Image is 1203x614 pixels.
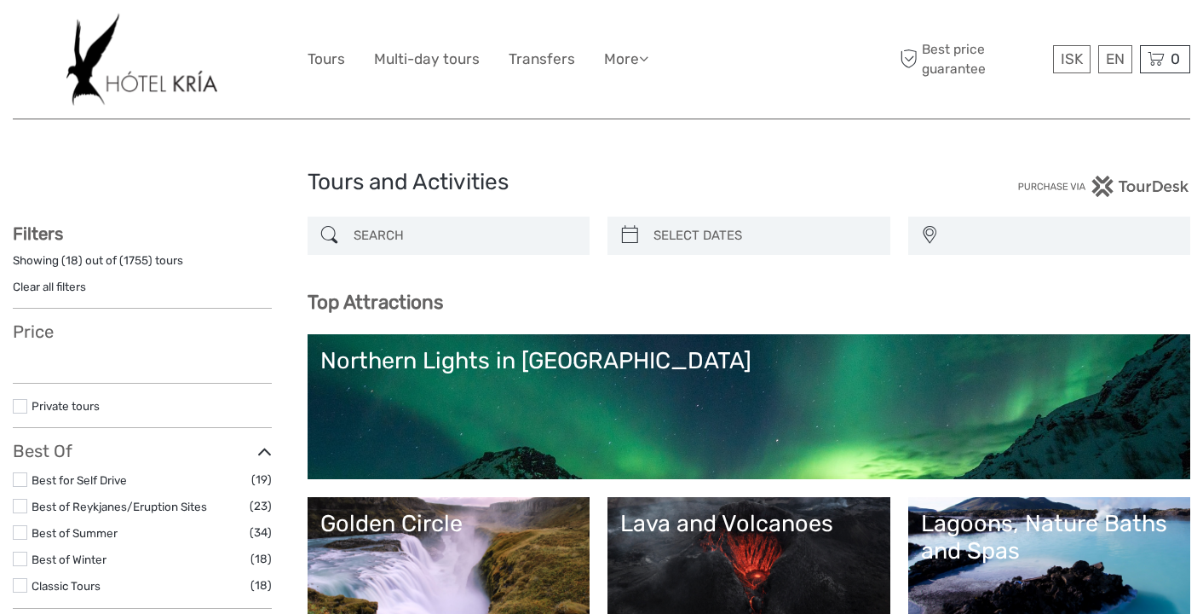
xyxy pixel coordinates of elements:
[32,526,118,540] a: Best of Summer
[647,221,882,251] input: SELECT DATES
[1098,45,1132,73] div: EN
[13,280,86,293] a: Clear all filters
[620,510,878,537] div: Lava and Volcanoes
[32,553,106,566] a: Best of Winter
[320,347,1178,466] a: Northern Lights in [GEOGRAPHIC_DATA]
[250,576,272,595] span: (18)
[32,500,207,513] a: Best of Reykjanes/Eruption Sites
[32,399,100,413] a: Private tours
[32,579,101,593] a: Classic Tours
[66,252,78,269] label: 18
[13,321,272,342] h3: Price
[251,470,272,489] span: (19)
[250,523,272,542] span: (34)
[509,47,575,72] a: Transfers
[13,223,63,244] strong: Filters
[32,473,127,487] a: Best for Self Drive
[1017,176,1190,197] img: PurchaseViaTourDesk.png
[1061,50,1083,67] span: ISK
[66,13,217,106] img: 532-e91e591f-ac1d-45f7-9962-d0f146f45aa0_logo_big.jpg
[124,252,148,269] label: 1755
[1168,50,1183,67] span: 0
[13,252,272,279] div: Showing ( ) out of ( ) tours
[308,47,345,72] a: Tours
[308,291,443,314] b: Top Attractions
[250,549,272,569] span: (18)
[604,47,648,72] a: More
[320,347,1178,374] div: Northern Lights in [GEOGRAPHIC_DATA]
[347,221,582,251] input: SEARCH
[13,441,272,461] h3: Best Of
[250,496,272,516] span: (23)
[320,510,578,537] div: Golden Circle
[921,510,1178,565] div: Lagoons, Nature Baths and Spas
[308,169,896,196] h1: Tours and Activities
[374,47,480,72] a: Multi-day tours
[896,40,1050,78] span: Best price guarantee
